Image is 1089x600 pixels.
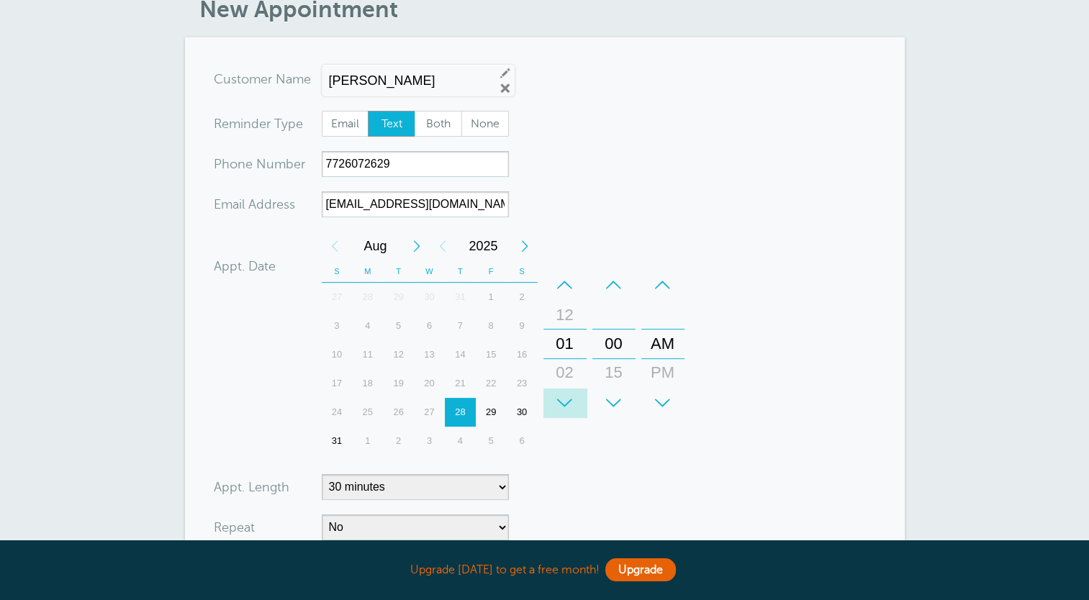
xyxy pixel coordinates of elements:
div: Saturday, September 6 [507,427,538,455]
span: Ema [214,198,239,211]
label: Both [415,111,462,137]
div: 15 [476,340,507,369]
div: Hours [543,271,587,417]
div: Monday, August 25 [352,398,383,427]
label: Email [322,111,369,137]
label: Repeat [214,521,255,534]
div: Monday, August 18 [352,369,383,398]
div: 3 [414,427,445,455]
div: 3 [322,312,353,340]
div: Saturday, August 23 [507,369,538,398]
a: Edit [499,66,512,79]
div: 02 [548,358,582,387]
span: il Add [239,198,272,211]
div: Wednesday, August 13 [414,340,445,369]
div: Wednesday, August 27 [414,398,445,427]
div: Minutes [592,271,636,417]
div: Wednesday, July 30 [414,283,445,312]
span: Both [415,112,461,136]
div: 12 [548,301,582,329]
div: Sunday, August 10 [322,340,353,369]
div: 5 [383,312,414,340]
div: 9 [507,312,538,340]
div: Next Year [512,232,538,260]
label: Text [368,111,415,137]
div: AM [646,329,680,358]
div: 22 [476,369,507,398]
div: Next Month [404,232,430,260]
span: ne Nu [238,158,274,171]
div: Wednesday, August 6 [414,312,445,340]
th: T [445,260,476,283]
span: Text [369,112,415,136]
div: Wednesday, August 20 [414,369,445,398]
th: S [322,260,353,283]
div: Friday, August 1 [476,283,507,312]
div: 1 [352,427,383,455]
div: 19 [383,369,414,398]
span: Email [322,112,369,136]
div: 01 [548,329,582,358]
div: 6 [507,427,538,455]
div: 16 [507,340,538,369]
div: Saturday, August 2 [507,283,538,312]
th: T [383,260,414,283]
span: None [462,112,508,136]
div: Sunday, August 3 [322,312,353,340]
div: Friday, August 29 [476,398,507,427]
div: Thursday, September 4 [445,427,476,455]
div: Thursday, July 31 [445,283,476,312]
div: Monday, August 4 [352,312,383,340]
div: 4 [445,427,476,455]
label: None [461,111,509,137]
div: 13 [414,340,445,369]
div: Sunday, August 24 [322,398,353,427]
div: Saturday, August 9 [507,312,538,340]
div: Friday, August 22 [476,369,507,398]
div: Friday, August 8 [476,312,507,340]
div: 5 [476,427,507,455]
a: Remove [499,82,512,95]
th: F [476,260,507,283]
label: Appt. Date [214,260,276,273]
div: 29 [383,283,414,312]
div: Monday, September 1 [352,427,383,455]
div: Friday, August 15 [476,340,507,369]
div: 2 [383,427,414,455]
th: W [414,260,445,283]
div: Previous Month [322,232,348,260]
span: Cus [214,73,237,86]
div: Saturday, August 16 [507,340,538,369]
div: 18 [352,369,383,398]
div: Friday, September 5 [476,427,507,455]
div: Previous Year [430,232,456,260]
div: 1 [476,283,507,312]
div: 4 [352,312,383,340]
label: Appt. Length [214,481,289,494]
div: Tuesday, July 29 [383,283,414,312]
div: Tuesday, August 5 [383,312,414,340]
input: Optional [322,191,509,217]
div: Today, Thursday, August 28 [445,398,476,427]
div: 30 [597,387,631,416]
div: Sunday, July 27 [322,283,353,312]
div: ame [214,66,322,92]
div: 31 [322,427,353,455]
div: 11 [352,340,383,369]
div: 30 [507,398,538,427]
div: mber [214,151,322,177]
div: 28 [445,398,476,427]
div: 29 [476,398,507,427]
div: Thursday, August 21 [445,369,476,398]
div: Tuesday, September 2 [383,427,414,455]
div: 15 [597,358,631,387]
div: Tuesday, August 12 [383,340,414,369]
span: August [348,232,404,260]
div: 28 [352,283,383,312]
a: Upgrade [605,558,676,581]
div: 27 [322,283,353,312]
div: 8 [476,312,507,340]
div: Thursday, August 7 [445,312,476,340]
div: Thursday, August 14 [445,340,476,369]
div: 26 [383,398,414,427]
